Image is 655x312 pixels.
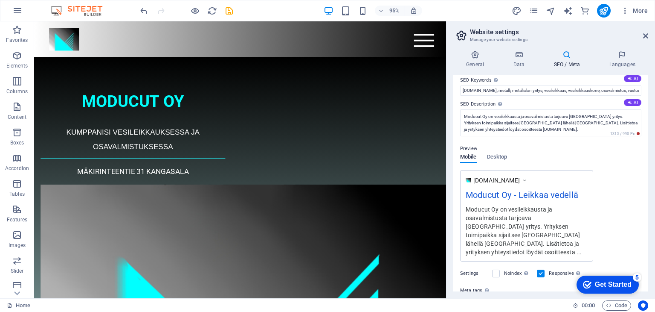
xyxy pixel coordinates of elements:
i: Navigator [546,6,556,16]
p: Elements [6,62,28,69]
h4: General [453,50,500,68]
i: Reload page [207,6,217,16]
button: publish [597,4,611,18]
p: Favorites [6,37,28,44]
button: pages [529,6,539,16]
i: Save (Ctrl+S) [224,6,234,16]
div: Preview [460,154,507,170]
h6: 95% [388,6,401,16]
div: Get Started [25,9,62,17]
div: Moducut Oy on vesileikkausta ja osavalmistusta tarjoava [GEOGRAPHIC_DATA] yritys. Yrityksen toimi... [466,205,588,256]
button: design [512,6,522,16]
h4: Languages [596,50,648,68]
img: 20241221_021632-J97FH2HTtl6aguLnez82Xg-6cRfJZk795dGER2cnNVFeQ.png [466,177,471,183]
h3: Manage your website settings [470,36,631,44]
p: Columns [6,88,28,95]
button: save [224,6,234,16]
div: Get Started 5 items remaining, 0% complete [7,4,69,22]
button: Click here to leave preview mode and continue editing [190,6,200,16]
button: text_generator [563,6,573,16]
span: : [588,302,589,309]
span: [DOMAIN_NAME] [473,176,520,185]
button: More [617,4,651,18]
p: Preview [460,144,477,154]
label: SEO Description [460,99,641,109]
label: Responsive [549,268,583,279]
h2: Website settings [470,28,648,36]
button: SEO Keywords [624,75,641,82]
button: Code [602,300,631,311]
button: SEO Description [624,99,641,106]
label: Noindex [504,268,532,279]
p: Features [7,216,27,223]
span: 1315 / 990 Px [609,131,641,137]
i: Pages (Ctrl+Alt+S) [529,6,539,16]
i: Design (Ctrl+Alt+Y) [512,6,522,16]
div: Moducut Oy - Leikkaa vedellä [466,188,588,205]
span: Desktop [487,152,507,164]
p: Accordion [5,165,29,172]
h4: SEO / Meta [541,50,596,68]
a: Click to cancel selection. Double-click to open Pages [7,300,30,311]
p: Slider [11,268,24,274]
p: Boxes [10,139,24,146]
span: 00 00 [582,300,595,311]
button: reload [207,6,217,16]
p: Images [9,242,26,249]
span: Code [606,300,627,311]
h6: Session time [573,300,595,311]
button: commerce [580,6,590,16]
i: On resize automatically adjust zoom level to fit chosen device. [410,7,417,15]
label: Meta tags [460,286,641,296]
button: navigator [546,6,556,16]
span: Mobile [460,152,477,164]
label: SEO Keywords [460,75,641,85]
p: Tables [9,191,25,197]
label: Settings [460,268,488,279]
button: undo [139,6,149,16]
span: More [621,6,648,15]
h4: Data [500,50,541,68]
img: Editor Logo [49,6,113,16]
i: Undo: Change slogan (Ctrl+Z) [139,6,149,16]
button: Usercentrics [638,300,648,311]
p: Content [8,114,26,121]
div: 5 [63,2,72,10]
button: 95% [375,6,405,16]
